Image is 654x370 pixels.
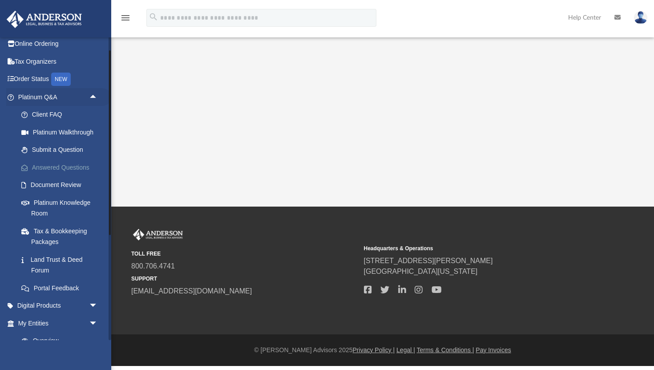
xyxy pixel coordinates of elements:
a: [GEOGRAPHIC_DATA][US_STATE] [364,268,478,275]
a: Online Ordering [6,35,111,53]
a: menu [120,17,131,23]
a: Overview [12,332,111,350]
a: Portal Feedback [12,279,111,297]
a: Terms & Conditions | [417,346,474,354]
a: [EMAIL_ADDRESS][DOMAIN_NAME] [131,287,252,295]
img: Anderson Advisors Platinum Portal [4,11,85,28]
a: Order StatusNEW [6,70,111,89]
i: search [149,12,158,22]
a: Land Trust & Deed Forum [12,251,111,279]
a: Client FAQ [12,106,111,124]
a: Tax Organizers [6,53,111,70]
div: © [PERSON_NAME] Advisors 2025 [111,346,654,355]
span: arrow_drop_down [89,297,107,315]
a: Answered Questions [12,159,111,176]
i: menu [120,12,131,23]
a: Platinum Walkthrough [12,123,111,141]
a: [STREET_ADDRESS][PERSON_NAME] [364,257,493,264]
small: TOLL FREE [131,250,358,258]
a: Document Review [12,176,111,194]
span: arrow_drop_down [89,314,107,333]
a: Privacy Policy | [353,346,395,354]
img: User Pic [634,11,647,24]
a: Tax & Bookkeeping Packages [12,222,111,251]
a: Digital Productsarrow_drop_down [6,297,111,315]
a: Pay Invoices [476,346,511,354]
a: Legal | [396,346,415,354]
a: Platinum Q&Aarrow_drop_up [6,88,111,106]
div: NEW [51,73,71,86]
a: Submit a Question [12,141,111,159]
a: Platinum Knowledge Room [12,194,111,222]
a: 800.706.4741 [131,262,175,270]
a: My Entitiesarrow_drop_down [6,314,111,332]
img: Anderson Advisors Platinum Portal [131,229,185,240]
small: Headquarters & Operations [364,244,590,252]
span: arrow_drop_up [89,88,107,106]
small: SUPPORT [131,275,358,283]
